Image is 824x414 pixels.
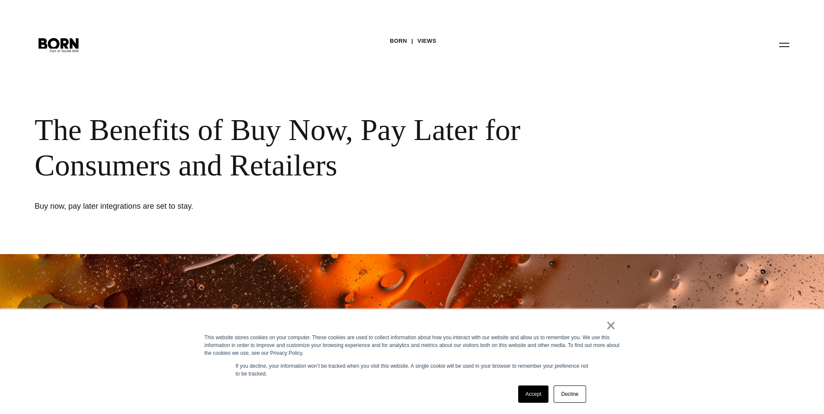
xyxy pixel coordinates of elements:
a: × [606,322,616,329]
a: Accept [518,385,549,403]
div: The Benefits of Buy Now, Pay Later for Consumers and Retailers [35,112,528,183]
h1: Buy now, pay later integrations are set to stay. [35,200,294,212]
a: BORN [390,35,407,48]
button: Open [774,35,795,54]
div: This website stores cookies on your computer. These cookies are used to collect information about... [205,334,620,357]
a: Decline [554,385,586,403]
a: Views [417,35,436,48]
p: If you decline, your information won’t be tracked when you visit this website. A single cookie wi... [236,362,589,378]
